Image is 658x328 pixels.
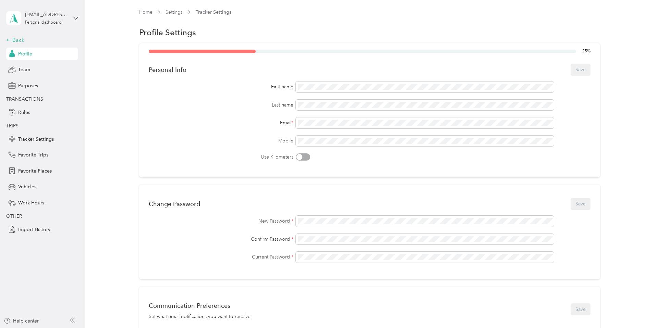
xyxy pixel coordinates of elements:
[149,119,294,126] div: Email
[149,137,294,144] label: Mobile
[149,236,294,243] label: Confirm Password
[18,226,50,233] span: Import History
[166,9,183,15] a: Settings
[582,48,590,54] span: 25 %
[18,183,36,190] span: Vehicles
[149,217,294,225] label: New Password
[149,83,294,90] div: First name
[25,11,68,18] div: [EMAIL_ADDRESS][DOMAIN_NAME]
[620,290,658,328] iframe: Everlance-gr Chat Button Frame
[149,200,200,207] div: Change Password
[149,153,294,161] label: Use Kilometers
[149,253,294,261] label: Current Password
[18,109,30,116] span: Rules
[18,167,52,175] span: Favorite Places
[18,82,38,89] span: Purposes
[6,36,75,44] div: Back
[6,96,43,102] span: TRANSACTIONS
[149,313,252,320] div: Set what email notifications you want to receive.
[4,317,39,325] button: Help center
[25,21,62,25] div: Personal dashboard
[18,199,44,206] span: Work Hours
[18,136,54,143] span: Tracker Settings
[149,302,252,309] div: Communication Preferences
[196,9,231,16] span: Tracker Settings
[6,213,22,219] span: OTHER
[139,9,153,15] a: Home
[18,50,32,58] span: Profile
[18,66,30,73] span: Team
[6,123,19,129] span: TRIPS
[139,29,196,36] h1: Profile Settings
[18,151,48,159] span: Favorite Trips
[149,66,186,73] div: Personal Info
[149,101,294,109] div: Last name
